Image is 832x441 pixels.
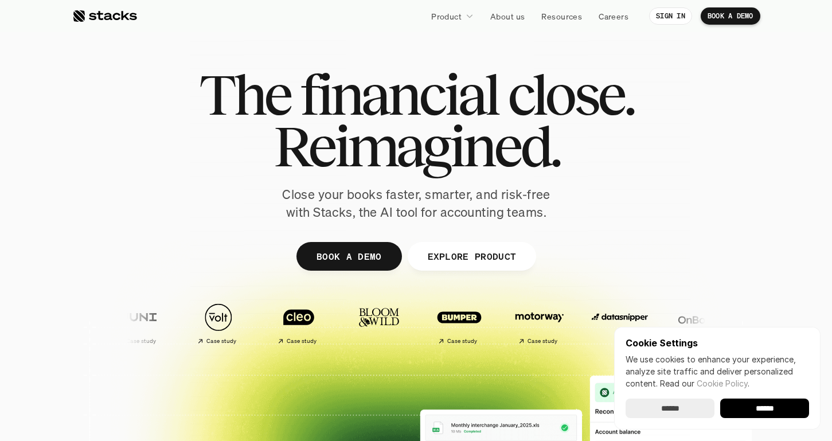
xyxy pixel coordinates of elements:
p: BOOK A DEMO [316,248,381,264]
span: The [199,69,290,120]
span: Read our . [660,378,749,388]
a: Cookie Policy [697,378,748,388]
p: Close your books faster, smarter, and risk-free with Stacks, the AI tool for accounting teams. [273,186,560,221]
a: Case study [142,297,216,349]
a: Careers [592,6,635,26]
p: SIGN IN [656,12,685,20]
span: financial [300,69,498,120]
p: BOOK A DEMO [708,12,753,20]
a: About us [483,6,532,26]
a: Privacy Policy [135,218,186,227]
p: EXPLORE PRODUCT [427,248,516,264]
p: About us [490,10,525,22]
p: Cookie Settings [626,338,809,348]
p: Product [431,10,462,22]
a: Case study [61,297,136,349]
p: We use cookies to enhance your experience, analyze site traffic and deliver personalized content. [626,353,809,389]
a: EXPLORE PRODUCT [407,242,536,271]
a: BOOK A DEMO [296,242,401,271]
p: Resources [541,10,582,22]
a: BOOK A DEMO [701,7,760,25]
a: SIGN IN [649,7,692,25]
h2: Case study [87,338,117,345]
a: Resources [534,6,589,26]
p: Careers [599,10,628,22]
span: close. [507,69,634,120]
h2: Case study [167,338,197,345]
span: Reimagined. [273,120,559,172]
